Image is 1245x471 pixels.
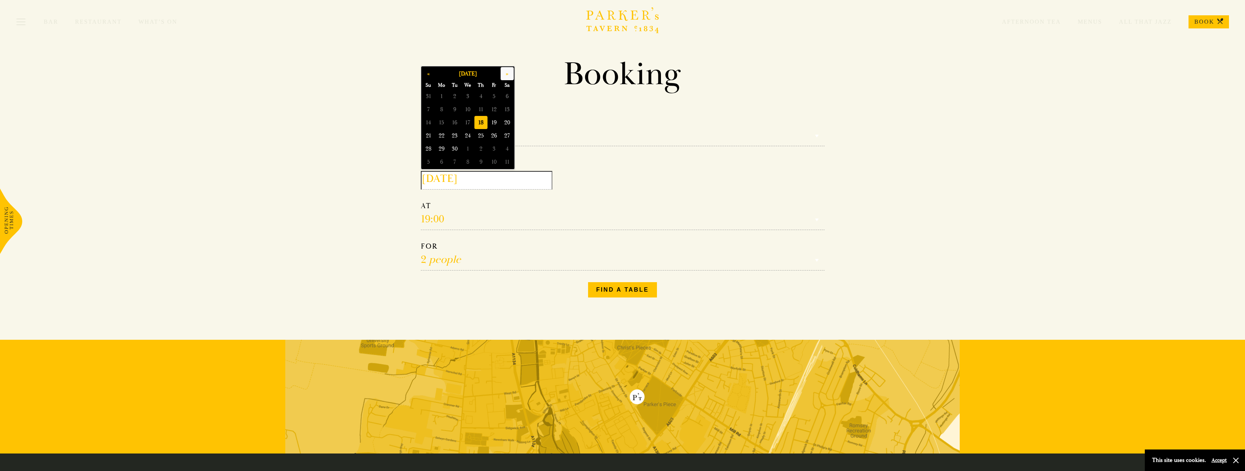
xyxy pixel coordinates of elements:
span: 27 [501,129,514,142]
span: Fr [488,81,501,90]
span: 6 [435,155,448,168]
span: 31 [422,90,435,103]
span: 13 [501,103,514,116]
span: 22 [435,129,448,142]
span: 8 [435,103,448,116]
span: 7 [448,155,461,168]
span: 11 [474,103,488,116]
span: Sa [501,81,514,90]
span: 3 [488,142,501,155]
span: 2 [474,142,488,155]
span: 15 [435,116,448,129]
span: Tu [448,81,461,90]
img: map [285,340,960,454]
span: 30 [448,142,461,155]
span: 11 [501,155,514,168]
span: 17 [461,116,474,129]
span: 9 [474,155,488,168]
span: 2 [448,90,461,103]
button: Close and accept [1232,457,1240,464]
span: 21 [422,129,435,142]
button: [DATE] [435,67,501,80]
span: 10 [461,103,474,116]
span: Mo [435,81,448,90]
span: 1 [435,90,448,103]
span: 5 [422,155,435,168]
span: 18 [474,116,488,129]
span: 29 [435,142,448,155]
p: This site uses cookies. [1152,455,1206,466]
span: 6 [501,90,514,103]
span: 26 [488,129,501,142]
span: 19 [488,116,501,129]
span: 1 [461,142,474,155]
span: 23 [448,129,461,142]
button: Find a table [588,282,657,297]
span: 9 [448,103,461,116]
span: Th [474,81,488,90]
button: Accept [1211,457,1227,464]
span: 14 [422,116,435,129]
span: 12 [488,103,501,116]
span: 4 [501,142,514,155]
span: 24 [461,129,474,142]
span: 5 [488,90,501,103]
span: 10 [488,155,501,168]
button: » [501,67,514,80]
span: Su [422,81,435,90]
span: 3 [461,90,474,103]
h1: Booking [415,55,830,94]
span: 8 [461,155,474,168]
button: « [422,67,435,80]
span: 25 [474,129,488,142]
span: 7 [422,103,435,116]
span: 28 [422,142,435,155]
span: We [461,81,474,90]
span: 20 [501,116,514,129]
span: 4 [474,90,488,103]
span: 16 [448,116,461,129]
